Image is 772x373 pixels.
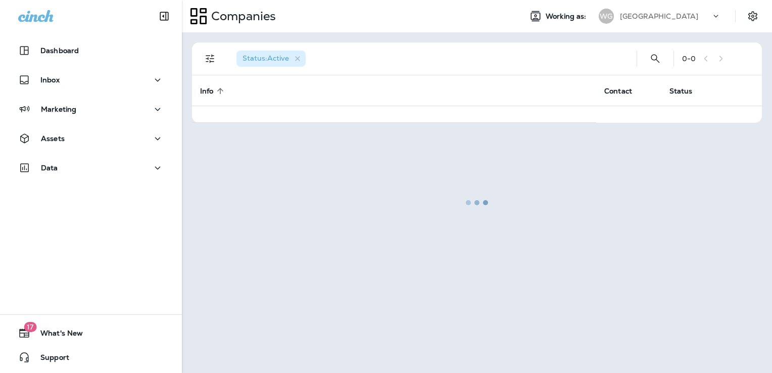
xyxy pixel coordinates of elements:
[599,9,614,24] div: WG
[10,323,172,343] button: 17What's New
[10,158,172,178] button: Data
[10,40,172,61] button: Dashboard
[30,353,69,365] span: Support
[620,12,698,20] p: [GEOGRAPHIC_DATA]
[41,134,65,143] p: Assets
[546,12,589,21] span: Working as:
[150,6,178,26] button: Collapse Sidebar
[30,329,83,341] span: What's New
[10,70,172,90] button: Inbox
[24,322,36,332] span: 17
[744,7,762,25] button: Settings
[10,99,172,119] button: Marketing
[40,76,60,84] p: Inbox
[10,347,172,367] button: Support
[41,105,76,113] p: Marketing
[10,128,172,149] button: Assets
[40,46,79,55] p: Dashboard
[41,164,58,172] p: Data
[207,9,276,24] p: Companies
